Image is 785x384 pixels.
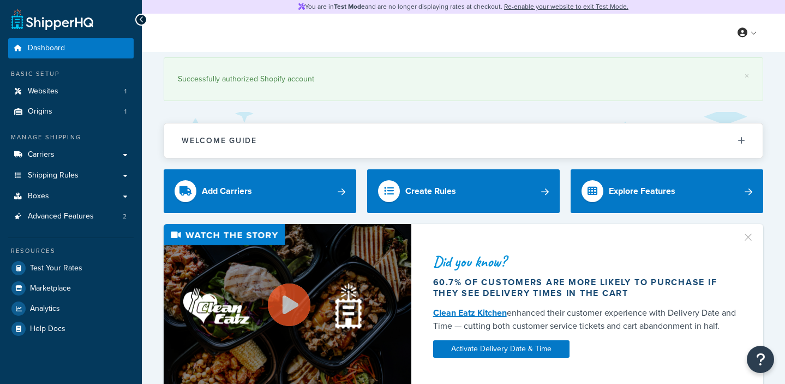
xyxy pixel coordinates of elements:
span: Websites [28,87,58,96]
a: Carriers [8,145,134,165]
div: Successfully authorized Shopify account [178,72,749,87]
span: 1 [124,107,127,116]
strong: Test Mode [334,2,365,11]
span: Dashboard [28,44,65,53]
li: Origins [8,102,134,122]
span: Carriers [28,150,55,159]
a: Test Your Rates [8,258,134,278]
div: Add Carriers [202,184,252,199]
a: Activate Delivery Date & Time [433,340,570,358]
div: Did you know? [433,254,737,269]
li: Advanced Features [8,206,134,227]
span: Shipping Rules [28,171,79,180]
span: Boxes [28,192,49,201]
a: Clean Eatz Kitchen [433,306,507,319]
div: Resources [8,246,134,256]
span: Test Your Rates [30,264,82,273]
a: Add Carriers [164,169,356,213]
a: Websites1 [8,81,134,102]
div: Create Rules [405,184,456,199]
div: enhanced their customer experience with Delivery Date and Time — cutting both customer service ti... [433,306,737,333]
a: Origins1 [8,102,134,122]
a: Help Docs [8,319,134,339]
div: Manage Shipping [8,133,134,142]
span: Analytics [30,304,60,314]
a: Advanced Features2 [8,206,134,227]
div: 60.7% of customers are more likely to purchase if they see delivery times in the cart [433,277,737,299]
a: Boxes [8,186,134,206]
span: Help Docs [30,324,65,334]
a: Analytics [8,299,134,318]
a: Marketplace [8,279,134,298]
div: Explore Features [609,184,675,199]
span: 1 [124,87,127,96]
button: Welcome Guide [164,123,763,158]
a: Dashboard [8,38,134,58]
a: × [745,72,749,80]
a: Create Rules [367,169,560,213]
span: 2 [123,212,127,221]
div: Basic Setup [8,69,134,79]
a: Shipping Rules [8,166,134,186]
a: Re-enable your website to exit Test Mode. [504,2,628,11]
a: Explore Features [571,169,763,213]
span: Advanced Features [28,212,94,221]
span: Origins [28,107,52,116]
button: Open Resource Center [747,346,774,373]
h2: Welcome Guide [182,137,257,145]
span: Marketplace [30,284,71,293]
